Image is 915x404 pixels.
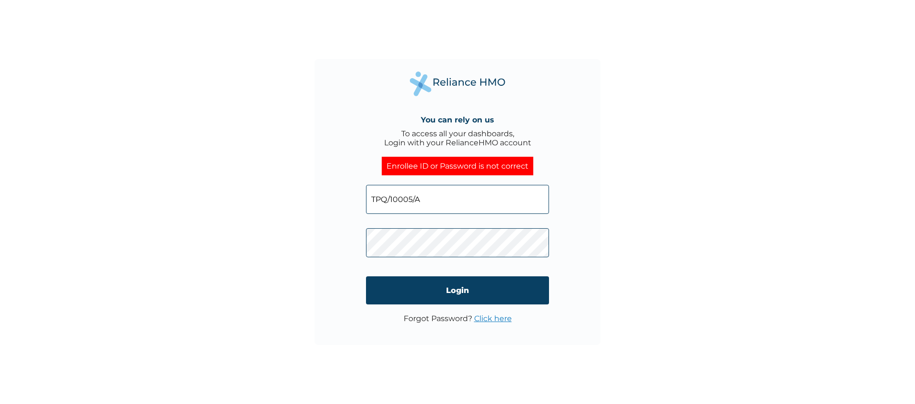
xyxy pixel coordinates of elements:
[366,276,549,304] input: Login
[404,314,512,323] p: Forgot Password?
[421,115,494,124] h4: You can rely on us
[366,185,549,214] input: Email address or HMO ID
[384,129,531,147] div: To access all your dashboards, Login with your RelianceHMO account
[410,71,505,96] img: Reliance Health's Logo
[474,314,512,323] a: Click here
[382,157,533,175] div: Enrollee ID or Password is not correct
